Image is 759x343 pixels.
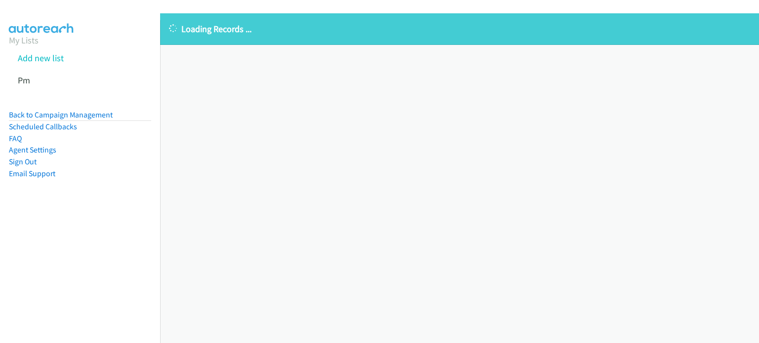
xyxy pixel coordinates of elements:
[18,75,30,86] a: Pm
[18,52,64,64] a: Add new list
[9,145,56,154] a: Agent Settings
[9,157,37,166] a: Sign Out
[9,134,22,143] a: FAQ
[169,22,750,36] p: Loading Records ...
[9,169,55,178] a: Email Support
[9,110,113,119] a: Back to Campaign Management
[9,122,77,131] a: Scheduled Callbacks
[9,35,39,46] a: My Lists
